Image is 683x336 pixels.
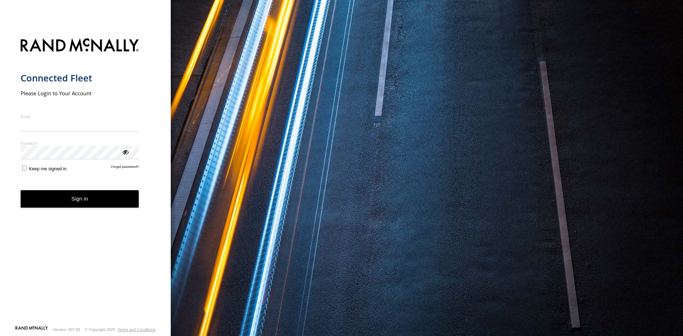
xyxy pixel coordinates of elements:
label: Password [21,140,139,146]
label: Email [21,114,139,119]
span: Keep me signed in [29,166,67,171]
div: © Copyright 2025 - [85,327,155,332]
form: main [21,34,150,325]
a: Visit our Website [15,326,48,333]
h2: Please Login to Your Account [21,90,139,97]
h1: Connected Fleet [21,72,139,84]
a: Forgot password? [111,165,139,171]
div: ViewPassword [122,148,129,155]
img: Rand McNally [21,37,139,55]
button: Sign in [21,190,139,208]
a: Terms and Conditions [118,327,155,332]
div: Version: 307.00 [53,327,80,332]
input: Keep me signed in [22,166,27,170]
